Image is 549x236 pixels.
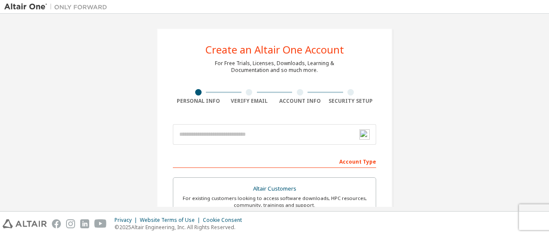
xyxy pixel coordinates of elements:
img: facebook.svg [52,219,61,228]
img: npw-badge-icon-locked.svg [359,129,370,140]
p: © 2025 Altair Engineering, Inc. All Rights Reserved. [115,224,247,231]
div: Verify Email [224,98,275,105]
img: instagram.svg [66,219,75,228]
div: Cookie Consent [203,217,247,224]
div: For existing customers looking to access software downloads, HPC resources, community, trainings ... [178,195,371,209]
img: altair_logo.svg [3,219,47,228]
div: Website Terms of Use [140,217,203,224]
img: linkedin.svg [80,219,89,228]
div: For Free Trials, Licenses, Downloads, Learning & Documentation and so much more. [215,60,334,74]
div: Security Setup [326,98,377,105]
div: Create an Altair One Account [205,45,344,55]
img: Altair One [4,3,112,11]
div: Account Type [173,154,376,168]
img: youtube.svg [94,219,107,228]
div: Personal Info [173,98,224,105]
div: Altair Customers [178,183,371,195]
div: Account Info [274,98,326,105]
div: Privacy [115,217,140,224]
